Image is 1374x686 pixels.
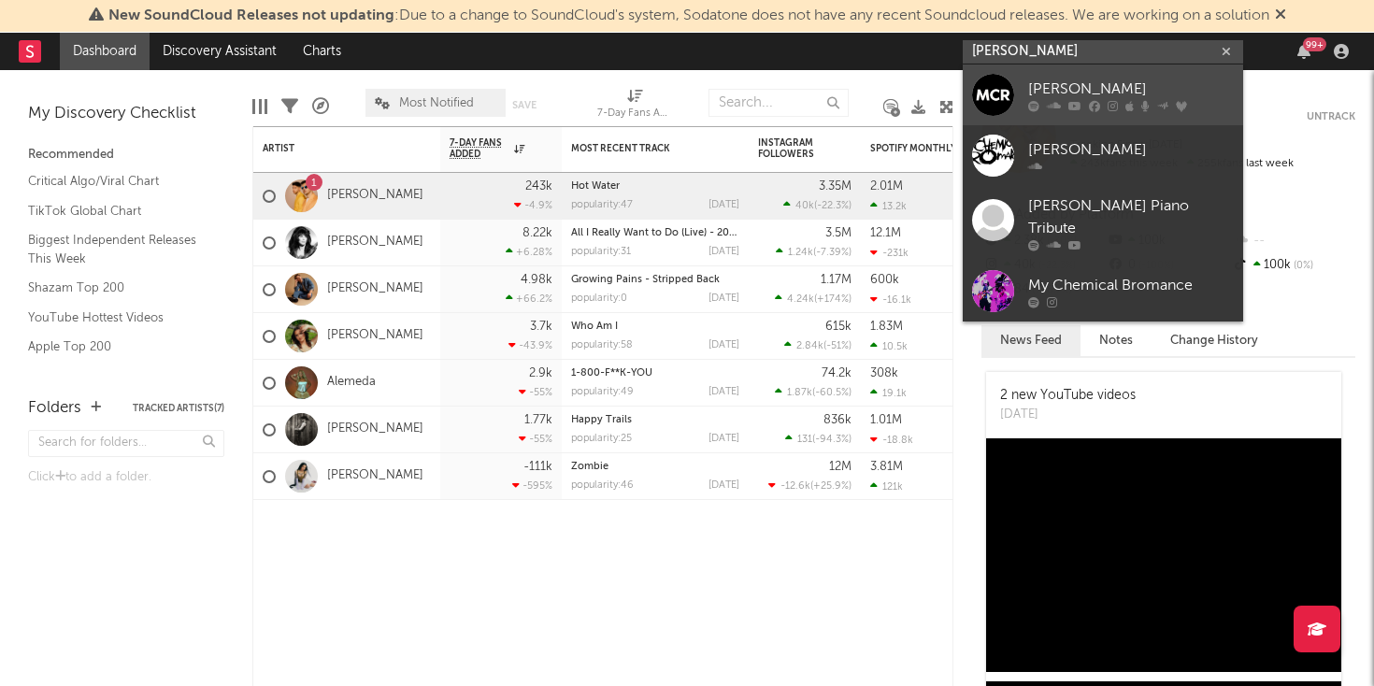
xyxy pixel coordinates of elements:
div: Zombie [571,462,739,472]
a: Zombie [571,462,608,472]
div: Filters [281,79,298,134]
div: 2.9k [529,367,552,379]
div: popularity: 46 [571,480,634,491]
a: Critical Algo/Viral Chart [28,171,206,192]
div: popularity: 25 [571,434,632,444]
button: Save [512,100,537,110]
div: 10.5k [870,340,908,352]
span: 0 % [1291,261,1313,271]
a: [PERSON_NAME] Piano Tribute [963,186,1243,261]
div: Edit Columns [252,79,267,134]
a: My Chemical Bromance [963,261,1243,322]
div: 99 + [1303,37,1326,51]
button: Tracked Artists(7) [133,404,224,413]
div: -4.9 % [514,199,552,211]
div: 3.7k [530,321,552,333]
div: [PERSON_NAME] [1028,138,1234,161]
a: [PERSON_NAME] [327,422,423,437]
a: Shazam Top 200 [28,278,206,298]
span: -51 % [826,341,849,351]
a: TikTok Global Chart [28,201,206,222]
div: 3.35M [819,180,852,193]
div: 308k [870,367,898,379]
div: 12M [829,461,852,473]
div: ( ) [785,433,852,445]
button: Change History [1152,325,1277,356]
a: [PERSON_NAME] [963,125,1243,186]
div: Growing Pains - Stripped Back [571,275,739,285]
div: -595 % [512,479,552,492]
div: 1.83M [870,321,903,333]
div: [DATE] [708,200,739,210]
a: [PERSON_NAME] [327,281,423,297]
div: 13.2k [870,200,907,212]
div: Click to add a folder. [28,466,224,489]
div: [DATE] [708,387,739,397]
a: Dashboard [60,33,150,70]
div: [PERSON_NAME] Piano Tribute [1028,195,1234,240]
div: Instagram Followers [758,137,823,160]
span: Dismiss [1275,8,1286,23]
span: 2.84k [796,341,823,351]
div: 243k [525,180,552,193]
span: -12.6k [780,481,810,492]
div: Spotify Monthly Listeners [870,143,1010,154]
a: Happy Trails [571,415,632,425]
div: ( ) [768,479,852,492]
div: -231k [870,247,909,259]
div: 7-Day Fans Added (7-Day Fans Added) [597,103,672,125]
div: [DATE] [708,247,739,257]
div: A&R Pipeline [312,79,329,134]
div: Recommended [28,144,224,166]
div: 3.5M [825,227,852,239]
div: 836k [823,414,852,426]
a: Growing Pains - Stripped Back [571,275,720,285]
div: +66.2 % [506,293,552,305]
button: 99+ [1297,44,1310,59]
div: popularity: 58 [571,340,633,350]
a: Alemeda [327,375,376,391]
a: Charts [290,33,354,70]
div: ( ) [775,386,852,398]
span: -7.39 % [816,248,849,258]
span: +174 % [817,294,849,305]
div: +6.28 % [506,246,552,258]
div: 74.2k [822,367,852,379]
div: 1.01M [870,414,902,426]
a: [PERSON_NAME] [327,235,423,250]
div: My Discovery Checklist [28,103,224,125]
span: -22.3 % [817,201,849,211]
button: Notes [1081,325,1152,356]
div: Hot Water [571,181,739,192]
div: popularity: 49 [571,387,634,397]
div: 7-Day Fans Added (7-Day Fans Added) [597,79,672,134]
a: [PERSON_NAME] [963,64,1243,125]
input: Search for folders... [28,430,224,457]
div: ( ) [775,293,852,305]
a: [PERSON_NAME] [327,188,423,204]
div: 100k [1231,253,1355,278]
a: Who Am I [571,322,618,332]
div: [DATE] [1000,406,1136,424]
div: popularity: 31 [571,247,631,257]
div: [DATE] [708,340,739,350]
a: Apple Top 200 [28,336,206,357]
div: -16.1k [870,293,911,306]
a: [PERSON_NAME] [327,328,423,344]
div: ( ) [783,199,852,211]
button: Untrack [1307,107,1355,126]
div: [PERSON_NAME] [1028,78,1234,100]
div: Happy Trails [571,415,739,425]
div: 19.1k [870,387,907,399]
span: Most Notified [399,97,474,109]
div: [DATE] [708,480,739,491]
div: Who Am I [571,322,739,332]
span: 40k [795,201,814,211]
div: 8.22k [522,227,552,239]
a: 1-800-F**K-YOU [571,368,652,379]
div: 4.98k [521,274,552,286]
span: 7-Day Fans Added [450,137,509,160]
div: ( ) [784,339,852,351]
span: +25.9 % [813,481,849,492]
input: Search... [708,89,849,117]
